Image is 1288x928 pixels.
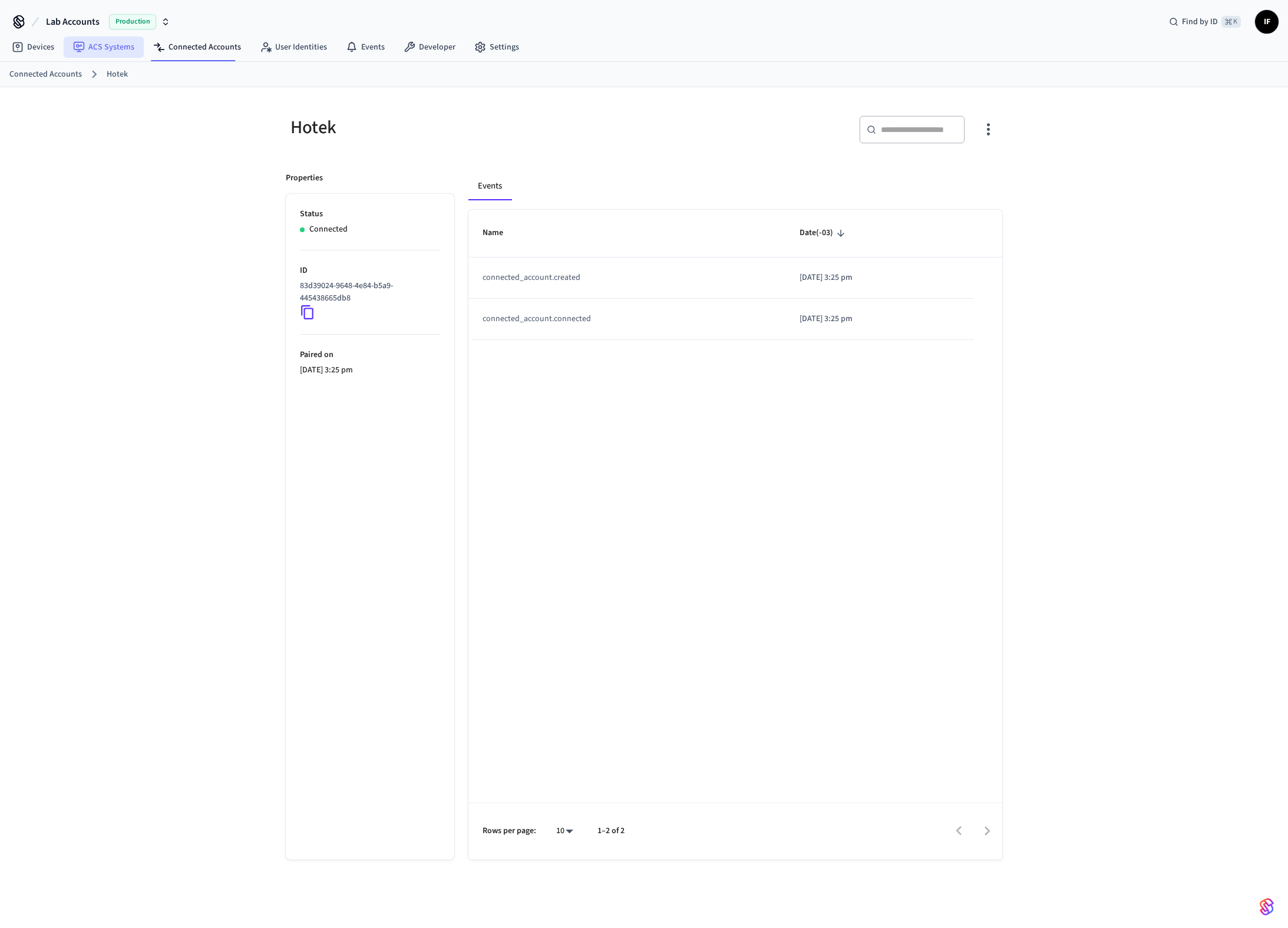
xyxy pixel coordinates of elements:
a: Developer [394,37,465,58]
a: User Identities [250,37,336,58]
p: Properties [286,172,323,184]
span: Find by ID [1182,16,1218,28]
span: Date(-03) [800,224,848,242]
p: Rows per page: [483,825,536,837]
table: sticky table [468,210,1002,339]
a: Hotek [107,68,128,81]
p: Paired on [300,349,440,361]
span: ⌘ K [1221,16,1241,28]
div: Find by ID⌘ K [1160,11,1250,32]
span: Production [109,14,156,29]
p: Status [300,208,440,220]
a: Devices [2,37,64,58]
a: Connected Accounts [144,37,250,58]
td: connected_account.connected [468,299,785,340]
button: IF [1255,10,1279,34]
p: [DATE] 3:25 pm [300,364,440,377]
td: connected_account.created [468,257,785,299]
a: Connected Accounts [9,68,82,81]
div: 10 [550,823,579,840]
p: Connected [309,223,348,236]
p: [DATE] 3:25 pm [800,272,960,284]
img: SeamLogoGradient.69752ec5.svg [1260,897,1274,916]
div: Hotek [286,115,637,140]
span: IF [1256,11,1277,32]
p: [DATE] 3:25 pm [800,313,960,325]
span: Lab Accounts [46,15,100,29]
p: ID [300,265,440,277]
span: Name [483,224,518,242]
a: ACS Systems [64,37,144,58]
a: Settings [465,37,529,58]
a: Events [336,37,394,58]
p: 1–2 of 2 [597,825,625,837]
button: Events [468,172,511,200]
p: 83d39024-9648-4e84-b5a9-445438665db8 [300,280,435,305]
div: connected account tabs [468,172,1002,200]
